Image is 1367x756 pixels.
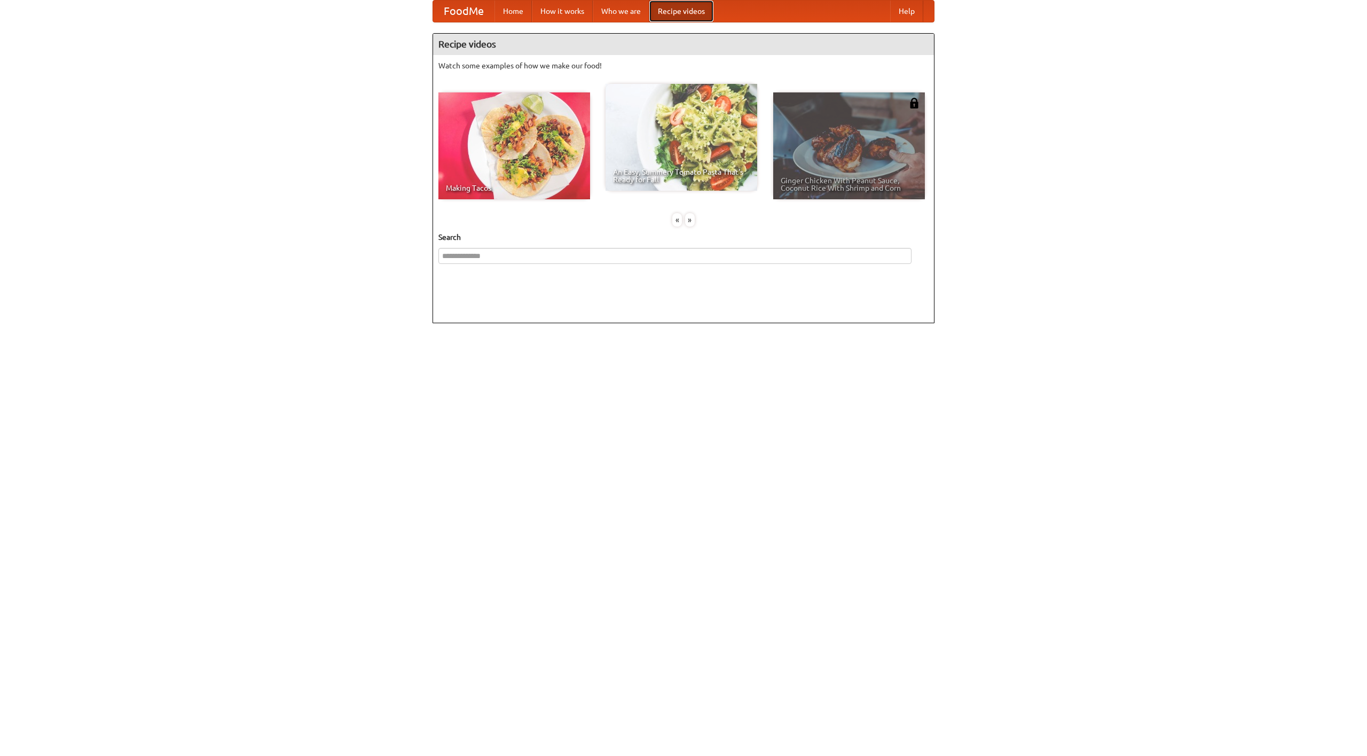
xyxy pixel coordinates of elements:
h5: Search [438,232,929,243]
div: « [672,213,682,227]
a: Recipe videos [649,1,713,22]
a: Who we are [593,1,649,22]
span: Making Tacos [446,184,583,192]
span: An Easy, Summery Tomato Pasta That's Ready for Fall [613,168,750,183]
h4: Recipe videos [433,34,934,55]
div: » [685,213,695,227]
a: An Easy, Summery Tomato Pasta That's Ready for Fall [606,84,757,191]
a: FoodMe [433,1,494,22]
p: Watch some examples of how we make our food! [438,60,929,71]
a: How it works [532,1,593,22]
a: Making Tacos [438,92,590,199]
a: Home [494,1,532,22]
a: Help [890,1,923,22]
img: 483408.png [909,98,920,108]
